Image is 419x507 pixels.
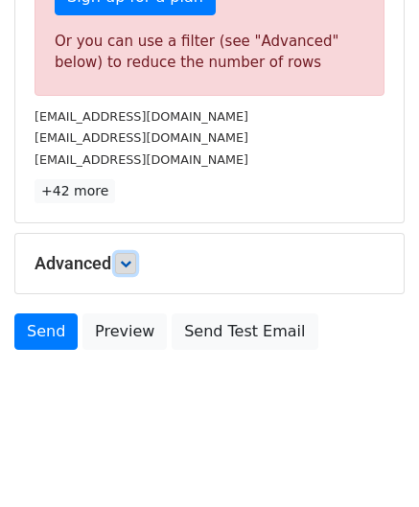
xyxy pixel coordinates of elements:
a: +42 more [35,179,115,203]
small: [EMAIL_ADDRESS][DOMAIN_NAME] [35,130,248,145]
a: Preview [82,313,167,350]
h5: Advanced [35,253,384,274]
small: [EMAIL_ADDRESS][DOMAIN_NAME] [35,152,248,167]
small: [EMAIL_ADDRESS][DOMAIN_NAME] [35,109,248,124]
div: Or you can use a filter (see "Advanced" below) to reduce the number of rows [55,31,364,74]
a: Send [14,313,78,350]
a: Send Test Email [172,313,317,350]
